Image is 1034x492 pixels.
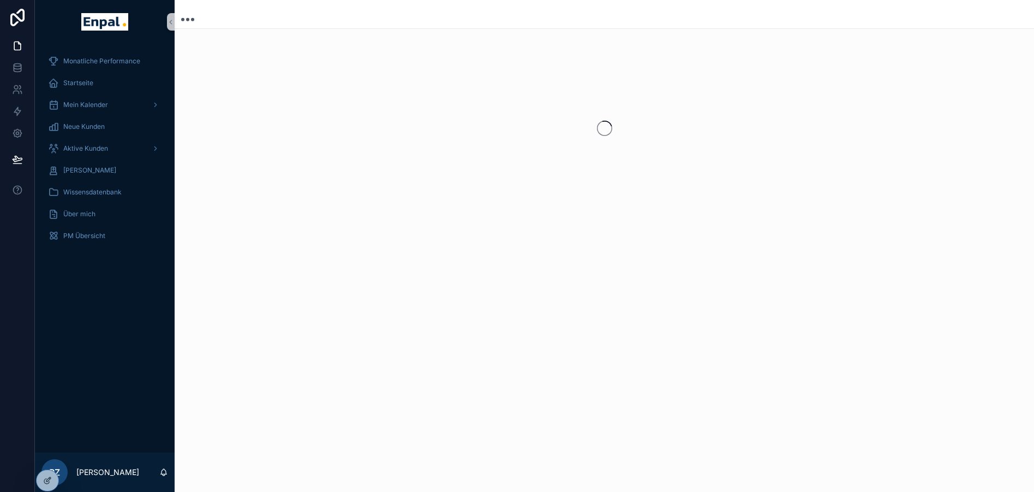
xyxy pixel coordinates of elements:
p: [PERSON_NAME] [76,467,139,478]
span: PM Übersicht [63,232,105,240]
span: Mein Kalender [63,100,108,109]
span: Startseite [63,79,93,87]
a: PM Übersicht [41,226,168,246]
span: Neue Kunden [63,122,105,131]
span: Aktive Kunden [63,144,108,153]
span: Monatliche Performance [63,57,140,66]
a: Wissensdatenbank [41,182,168,202]
div: scrollable content [35,44,175,260]
a: Monatliche Performance [41,51,168,71]
span: Über mich [63,210,95,218]
a: [PERSON_NAME] [41,161,168,180]
span: RZ [49,466,60,479]
img: App logo [81,13,128,31]
span: Wissensdatenbank [63,188,122,197]
span: [PERSON_NAME] [63,166,116,175]
a: Über mich [41,204,168,224]
a: Neue Kunden [41,117,168,137]
a: Mein Kalender [41,95,168,115]
a: Aktive Kunden [41,139,168,158]
a: Startseite [41,73,168,93]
